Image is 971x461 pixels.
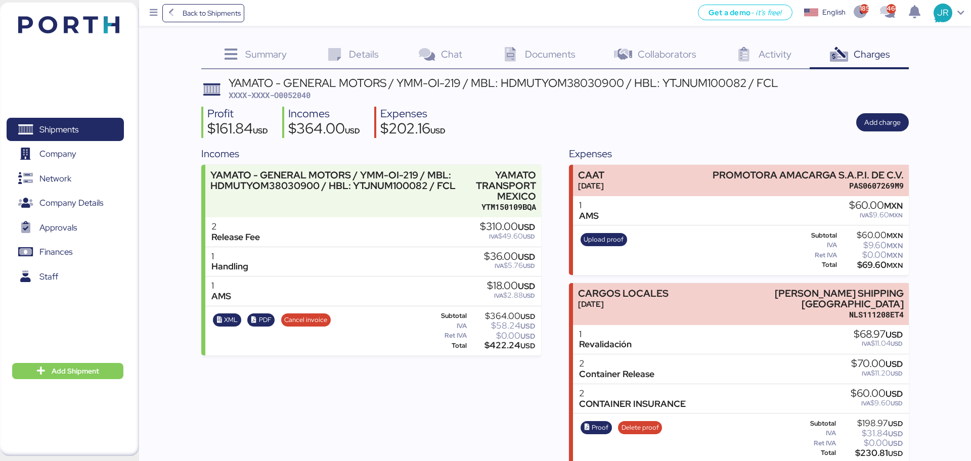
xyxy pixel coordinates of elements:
span: IVA [862,340,871,348]
span: Shipments [39,122,78,137]
span: MXN [889,211,903,219]
span: IVA [860,211,869,219]
span: USD [520,321,535,331]
div: 1 [211,281,231,291]
div: [DATE] [578,299,669,309]
div: PAS0607269M9 [713,180,904,191]
button: Upload proof [581,233,627,246]
span: Documents [525,48,576,61]
span: Details [349,48,379,61]
a: Company Details [7,192,124,215]
div: CARGOS LOCALES [578,288,669,299]
span: Finances [39,245,72,259]
div: CAAT [578,170,604,180]
button: Cancel invoice [281,313,331,327]
div: PROMOTORA AMACARGA S.A.P.I. DE C.V. [713,170,904,180]
div: IVA [793,242,837,249]
div: $5.76 [484,262,535,269]
div: $9.60 [839,242,903,249]
span: USD [518,251,535,262]
button: Delete proof [618,421,662,434]
div: Subtotal [793,420,836,427]
div: $60.00 [851,388,903,399]
div: AMS [579,211,599,221]
span: IVA [495,262,504,270]
a: Shipments [7,118,124,141]
span: JR [937,6,948,19]
span: IVA [489,233,498,241]
div: 1 [211,251,248,262]
span: USD [891,340,903,348]
button: XML [213,313,241,327]
span: MXN [887,261,903,270]
div: $11.20 [851,370,903,377]
div: Incomes [288,107,360,121]
div: [DATE] [578,180,604,191]
div: YAMATO - GENERAL MOTORS / YMM-OI-219 / MBL: HDMUTYOM38030900 / HBL: YTJNUM100082 / FCL [229,77,778,88]
span: USD [253,126,268,135]
div: 2 [579,388,686,399]
div: $310.00 [480,221,535,233]
div: English [822,7,846,18]
div: $60.00 [849,200,903,211]
a: Approvals [7,216,124,239]
a: Back to Shipments [162,4,245,22]
div: 2 [211,221,260,232]
span: USD [520,332,535,341]
div: Subtotal [426,312,467,319]
span: Back to Shipments [183,7,241,19]
span: USD [518,281,535,292]
button: Add charge [856,113,909,131]
span: MXN [887,251,903,260]
div: $58.24 [469,322,535,330]
div: Handling [211,261,248,272]
span: MXN [884,200,903,211]
div: $9.60 [851,399,903,407]
span: USD [430,126,446,135]
div: Profit [207,107,268,121]
div: Ret IVA [793,252,837,259]
span: Activity [759,48,791,61]
span: Company [39,147,76,161]
div: YAMATO - GENERAL MOTORS / YMM-OI-219 / MBL: HDMUTYOM38030900 / HBL: YTJNUM100082 / FCL [210,170,458,191]
span: USD [888,429,903,438]
span: USD [886,329,903,340]
span: Company Details [39,196,103,210]
div: $202.16 [380,121,446,139]
button: Proof [581,421,612,434]
div: YTM150109BQA [463,202,536,212]
div: NLS111208ET4 [709,309,904,320]
div: $422.24 [469,342,535,349]
div: CONTAINER INSURANCE [579,399,686,409]
div: [PERSON_NAME] SHIPPING [GEOGRAPHIC_DATA] [709,288,904,309]
div: Incomes [201,146,541,161]
div: Expenses [569,146,908,161]
div: $230.81 [838,449,903,457]
span: Add charge [864,116,901,128]
div: $60.00 [839,232,903,239]
span: USD [886,388,903,399]
span: Add Shipment [52,365,99,377]
div: $36.00 [484,251,535,262]
span: Approvals [39,220,77,235]
span: USD [520,341,535,350]
span: USD [520,312,535,321]
div: Total [426,342,467,349]
div: YAMATO TRANSPORT MEXICO [463,170,536,202]
div: $31.84 [838,430,903,437]
div: $69.60 [839,261,903,269]
span: USD [523,233,535,241]
span: Chat [441,48,462,61]
span: Delete proof [622,422,659,433]
a: Company [7,143,124,166]
div: $0.00 [839,251,903,259]
span: MXN [887,241,903,250]
div: $161.84 [207,121,268,139]
span: XML [224,314,238,326]
div: IVA [793,430,836,437]
div: 1 [579,200,599,211]
span: Cancel invoice [284,314,327,326]
span: USD [888,449,903,458]
span: USD [891,370,903,378]
div: Revalidación [579,339,632,350]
